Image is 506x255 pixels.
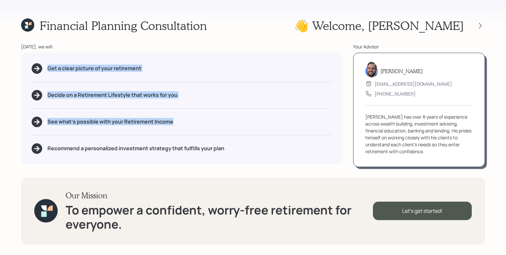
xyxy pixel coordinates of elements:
[21,43,343,50] div: [DATE], we will:
[365,62,378,77] img: james-distasi-headshot.png
[47,92,178,98] h5: Decide on a Retirement Lifestyle that works for you
[365,113,473,155] div: [PERSON_NAME] has over 8 years of experience across wealth building, investment advising, financi...
[66,203,373,231] h1: To empower a confident, worry-free retirement for everyone.
[375,80,452,87] div: [EMAIL_ADDRESS][DOMAIN_NAME]
[47,145,224,152] h5: Recommend a personalized investment strategy that fulfills your plan
[294,18,464,33] h1: 👋 Welcome , [PERSON_NAME]
[47,65,141,71] h5: Get a clear picture of your retirement
[40,18,207,33] h1: Financial Planning Consultation
[353,43,485,50] div: Your Advisor
[66,191,373,200] h3: Our Mission
[373,202,472,220] div: Let's get started!
[375,90,416,97] div: [PHONE_NUMBER]
[380,68,423,74] h5: [PERSON_NAME]
[47,119,173,125] h5: See what's possible with your Retirement Income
